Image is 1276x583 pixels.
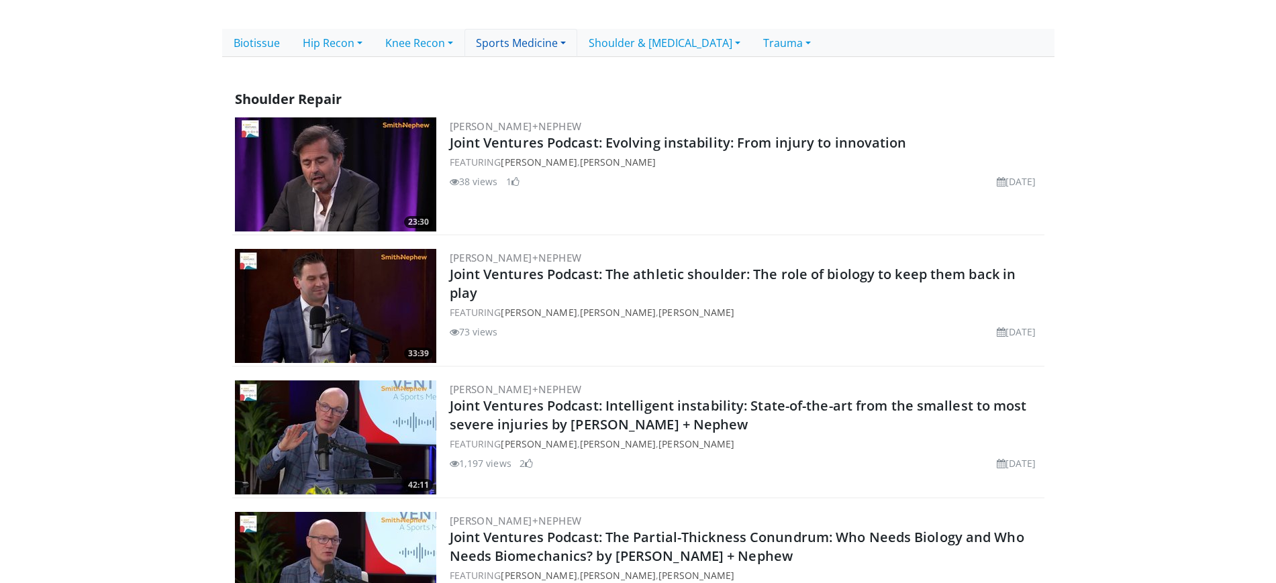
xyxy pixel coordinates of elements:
a: Joint Ventures Podcast: Intelligent instability: State-of-the-art from the smallest to most sever... [450,396,1027,433]
a: 33:39 [235,249,436,363]
a: 42:11 [235,380,436,494]
a: Biotissue [222,29,291,57]
a: [PERSON_NAME] [501,437,577,450]
a: [PERSON_NAME]+Nephew [450,119,582,133]
a: [PERSON_NAME] [580,569,656,582]
a: [PERSON_NAME]+Nephew [450,251,582,264]
li: 1 [506,174,520,189]
a: 23:30 [235,117,436,231]
div: FEATURING , [450,155,1042,169]
a: [PERSON_NAME] [580,156,656,168]
a: [PERSON_NAME] [658,569,734,582]
span: 42:11 [404,479,433,491]
span: 23:30 [404,216,433,228]
a: Joint Ventures Podcast: Evolving instability: From injury to innovation [450,134,907,152]
a: [PERSON_NAME] [658,306,734,319]
a: [PERSON_NAME] [580,306,656,319]
span: 33:39 [404,348,433,360]
div: FEATURING , , [450,437,1042,451]
img: f5a36523-4014-4b26-ba0a-1980c1b51253.300x170_q85_crop-smart_upscale.jpg [235,249,436,363]
li: 38 views [450,174,498,189]
a: Hip Recon [291,29,374,57]
a: Sports Medicine [464,29,577,57]
li: [DATE] [997,456,1036,470]
a: Knee Recon [374,29,464,57]
li: [DATE] [997,174,1036,189]
a: [PERSON_NAME] [658,437,734,450]
span: Shoulder Repair [235,90,342,108]
a: [PERSON_NAME] [501,156,577,168]
li: 73 views [450,325,498,339]
a: [PERSON_NAME]+Nephew [450,514,582,527]
a: [PERSON_NAME] [580,437,656,450]
div: FEATURING , , [450,568,1042,582]
li: 2 [520,456,533,470]
li: [DATE] [997,325,1036,339]
a: Shoulder & [MEDICAL_DATA] [577,29,752,57]
div: FEATURING , , [450,305,1042,319]
a: Joint Ventures Podcast: The athletic shoulder: The role of biology to keep them back in play [450,265,1016,302]
li: 1,197 views [450,456,511,470]
a: Trauma [752,29,822,57]
a: Joint Ventures Podcast: The Partial-Thickness Conundrum: Who Needs Biology and Who Needs Biomecha... [450,528,1024,565]
a: [PERSON_NAME] [501,569,577,582]
a: [PERSON_NAME] [501,306,577,319]
img: 68d4790e-0872-429d-9d74-59e6247d6199.300x170_q85_crop-smart_upscale.jpg [235,117,436,231]
img: 68fb0319-defd-40d2-9a59-ac066b7d8959.300x170_q85_crop-smart_upscale.jpg [235,380,436,494]
a: [PERSON_NAME]+Nephew [450,382,582,396]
